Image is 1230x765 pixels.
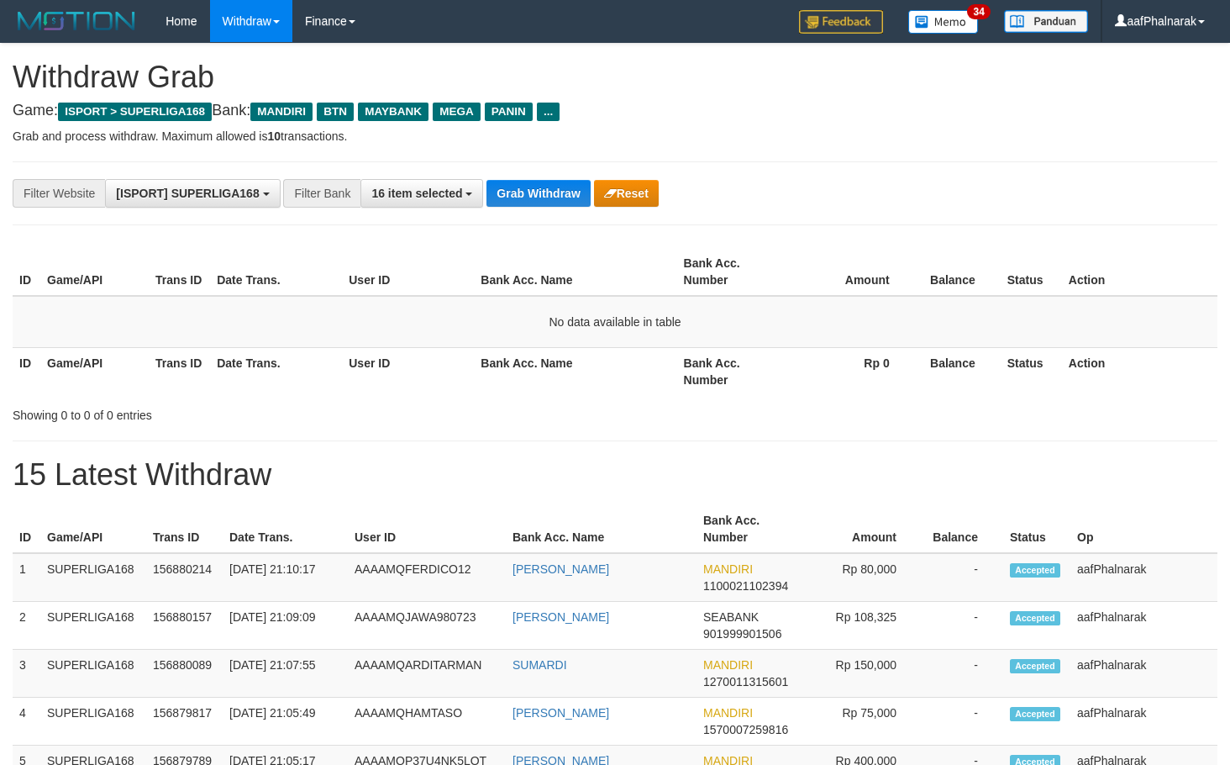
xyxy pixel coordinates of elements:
[13,505,40,553] th: ID
[342,248,474,296] th: User ID
[486,180,590,207] button: Grab Withdraw
[223,553,348,602] td: [DATE] 21:10:17
[908,10,979,34] img: Button%20Memo.svg
[703,706,753,720] span: MANDIRI
[474,347,676,395] th: Bank Acc. Name
[58,103,212,121] span: ISPORT > SUPERLIGA168
[358,103,428,121] span: MAYBANK
[40,347,149,395] th: Game/API
[1010,563,1060,578] span: Accepted
[13,128,1217,145] p: Grab and process withdraw. Maximum allowed is transactions.
[915,248,1001,296] th: Balance
[1070,698,1217,746] td: aafPhalnarak
[800,553,922,602] td: Rp 80,000
[512,706,609,720] a: [PERSON_NAME]
[283,179,360,208] div: Filter Bank
[146,505,223,553] th: Trans ID
[1001,347,1062,395] th: Status
[40,553,146,602] td: SUPERLIGA168
[371,187,462,200] span: 16 item selected
[13,61,1217,94] h1: Withdraw Grab
[703,723,788,736] span: Copy 1570007259816 to clipboard
[1070,553,1217,602] td: aafPhalnarak
[1010,659,1060,673] span: Accepted
[342,347,474,395] th: User ID
[146,698,223,746] td: 156879817
[146,602,223,650] td: 156880157
[40,698,146,746] td: SUPERLIGA168
[348,650,506,698] td: AAAAMQARDITARMAN
[13,179,105,208] div: Filter Website
[786,248,915,296] th: Amount
[703,675,788,688] span: Copy 1270011315601 to clipboard
[1010,707,1060,721] span: Accepted
[13,553,40,602] td: 1
[250,103,313,121] span: MANDIRI
[677,248,786,296] th: Bank Acc. Number
[703,610,759,624] span: SEABANK
[703,658,753,672] span: MANDIRI
[967,4,990,19] span: 34
[1062,248,1217,296] th: Action
[13,602,40,650] td: 2
[317,103,354,121] span: BTN
[922,505,1003,553] th: Balance
[223,602,348,650] td: [DATE] 21:09:09
[13,400,500,424] div: Showing 0 to 0 of 0 entries
[146,553,223,602] td: 156880214
[799,10,883,34] img: Feedback.jpg
[116,187,259,200] span: [ISPORT] SUPERLIGA168
[512,658,567,672] a: SUMARDI
[922,602,1003,650] td: -
[1001,248,1062,296] th: Status
[1070,602,1217,650] td: aafPhalnarak
[506,505,696,553] th: Bank Acc. Name
[512,610,609,624] a: [PERSON_NAME]
[594,180,659,207] button: Reset
[146,650,223,698] td: 156880089
[267,129,281,143] strong: 10
[922,553,1003,602] td: -
[210,347,342,395] th: Date Trans.
[512,562,609,576] a: [PERSON_NAME]
[149,248,210,296] th: Trans ID
[800,505,922,553] th: Amount
[40,602,146,650] td: SUPERLIGA168
[1003,505,1070,553] th: Status
[485,103,533,121] span: PANIN
[696,505,800,553] th: Bank Acc. Number
[800,698,922,746] td: Rp 75,000
[348,698,506,746] td: AAAAMQHAMTASO
[474,248,676,296] th: Bank Acc. Name
[348,505,506,553] th: User ID
[210,248,342,296] th: Date Trans.
[40,650,146,698] td: SUPERLIGA168
[922,650,1003,698] td: -
[1004,10,1088,33] img: panduan.png
[223,505,348,553] th: Date Trans.
[922,698,1003,746] td: -
[915,347,1001,395] th: Balance
[786,347,915,395] th: Rp 0
[677,347,786,395] th: Bank Acc. Number
[13,347,40,395] th: ID
[13,296,1217,348] td: No data available in table
[537,103,560,121] span: ...
[13,458,1217,492] h1: 15 Latest Withdraw
[13,650,40,698] td: 3
[360,179,483,208] button: 16 item selected
[1070,650,1217,698] td: aafPhalnarak
[703,627,781,641] span: Copy 901999901506 to clipboard
[1010,611,1060,625] span: Accepted
[800,602,922,650] td: Rp 108,325
[1070,505,1217,553] th: Op
[13,103,1217,119] h4: Game: Bank:
[223,698,348,746] td: [DATE] 21:05:49
[703,562,753,576] span: MANDIRI
[13,698,40,746] td: 4
[348,553,506,602] td: AAAAMQFERDICO12
[703,579,788,593] span: Copy 1100021102394 to clipboard
[433,103,481,121] span: MEGA
[800,650,922,698] td: Rp 150,000
[40,248,149,296] th: Game/API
